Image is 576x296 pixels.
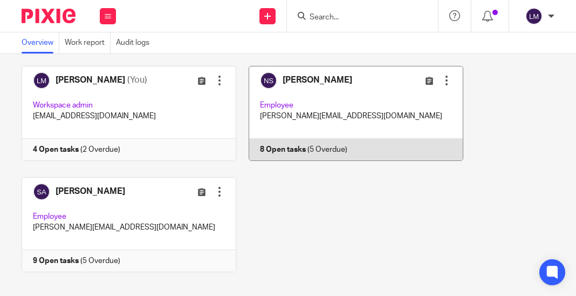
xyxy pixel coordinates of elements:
img: Pixie [22,9,76,23]
a: Overview [22,32,59,53]
img: svg%3E [525,8,543,25]
a: Audit logs [116,32,155,53]
input: Search [308,13,406,23]
a: Work report [65,32,111,53]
